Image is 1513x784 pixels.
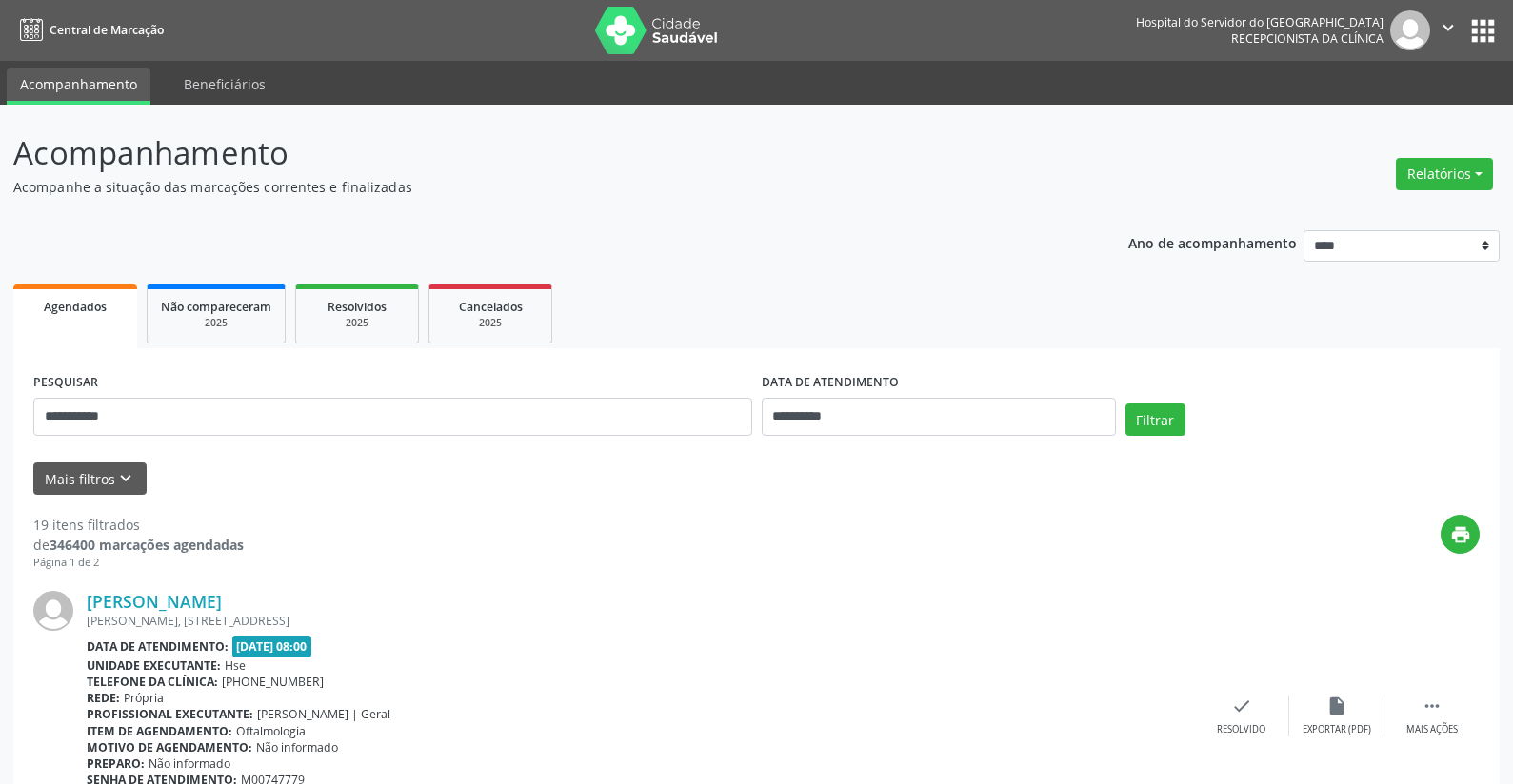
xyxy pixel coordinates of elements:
button: Filtrar [1125,403,1185,436]
span: Resolvidos [328,299,387,315]
i: insert_drive_file [1326,696,1347,716]
span: [PERSON_NAME] | Geral [257,706,390,722]
b: Motivo de agendamento: [87,739,252,755]
div: [PERSON_NAME], [STREET_ADDRESS] [87,613,1194,629]
div: Exportar (PDF) [1303,723,1371,736]
a: [PERSON_NAME] [87,591,222,612]
i: print [1450,524,1471,545]
button: Relatórios [1396,158,1493,190]
i: keyboard_arrow_down [115,468,136,489]
p: Ano de acompanhamento [1128,230,1297,254]
img: img [33,591,73,631]
button: apps [1466,14,1500,48]
b: Profissional executante: [87,706,253,722]
p: Acompanhamento [13,129,1054,177]
div: Hospital do Servidor do [GEOGRAPHIC_DATA] [1136,14,1384,30]
span: Não informado [149,755,230,772]
span: Central de Marcação [50,22,164,38]
button: print [1441,515,1480,554]
span: Oftalmologia [236,723,306,739]
img: img [1390,10,1430,50]
span: Não informado [256,739,338,755]
b: Data de atendimento: [87,638,229,655]
div: Resolvido [1217,723,1265,736]
label: PESQUISAR [33,368,98,398]
label: DATA DE ATENDIMENTO [762,368,899,398]
button:  [1430,10,1466,50]
span: Hse [225,657,246,674]
b: Preparo: [87,755,145,772]
div: Página 1 de 2 [33,555,244,571]
div: 2025 [309,316,405,330]
span: Recepcionista da clínica [1231,30,1384,47]
span: [PHONE_NUMBER] [222,674,324,690]
i: check [1231,696,1252,716]
span: Cancelados [459,299,523,315]
span: Agendados [44,299,107,315]
b: Telefone da clínica: [87,674,218,690]
span: [DATE] 08:00 [232,636,312,657]
div: de [33,535,244,555]
p: Acompanhe a situação das marcações correntes e finalizadas [13,177,1054,197]
i:  [1422,696,1443,716]
a: Central de Marcação [13,14,164,46]
b: Rede: [87,690,120,706]
span: Própria [124,690,164,706]
button: Mais filtroskeyboard_arrow_down [33,462,147,496]
b: Unidade executante: [87,657,221,674]
div: 2025 [443,316,538,330]
strong: 346400 marcações agendadas [50,536,244,554]
b: Item de agendamento: [87,723,232,739]
a: Acompanhamento [7,68,150,105]
span: Não compareceram [161,299,271,315]
div: 2025 [161,316,271,330]
a: Beneficiários [170,68,279,101]
div: Mais ações [1406,723,1458,736]
i:  [1438,17,1459,38]
div: 19 itens filtrados [33,515,244,535]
